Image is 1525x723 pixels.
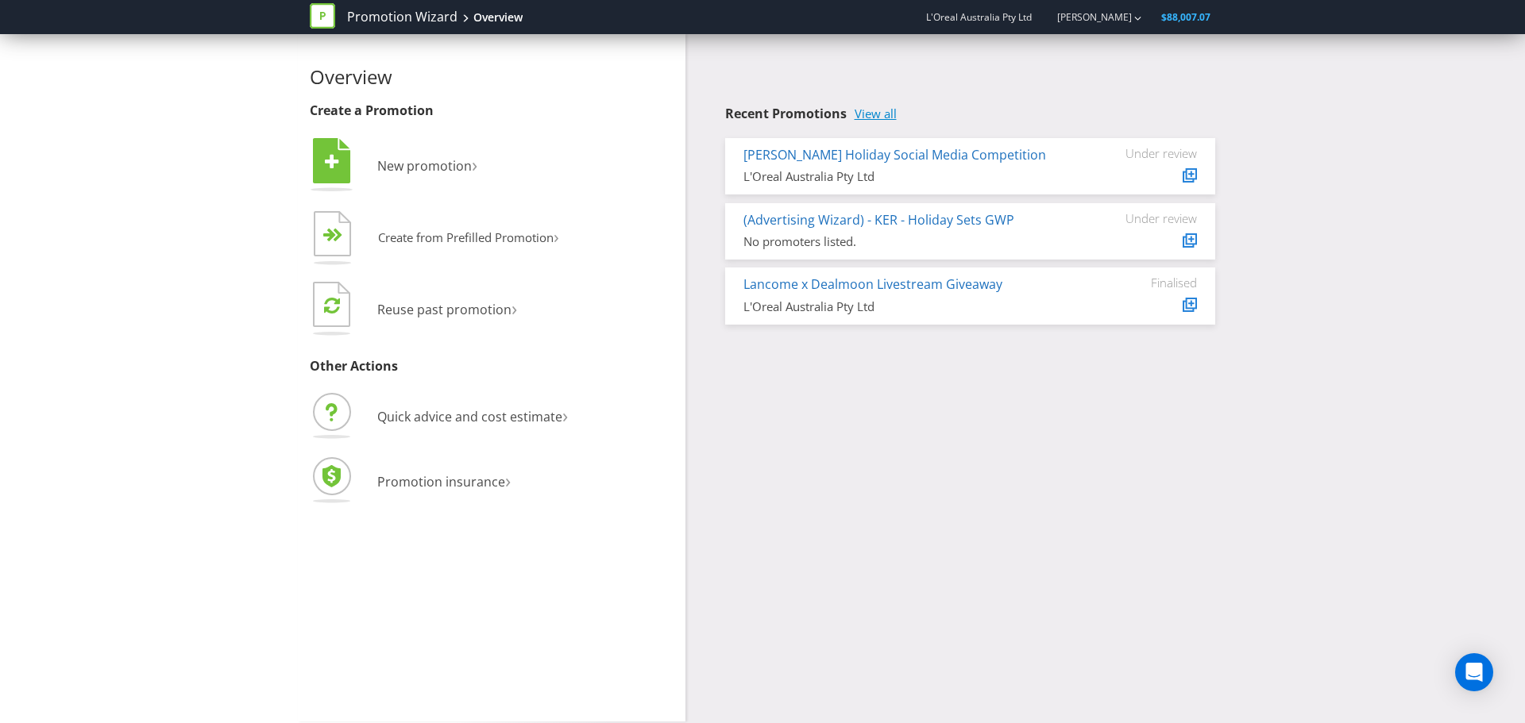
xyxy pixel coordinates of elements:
[1102,146,1197,160] div: Under review
[743,233,1078,250] div: No promoters listed.
[1455,653,1493,691] div: Open Intercom Messenger
[855,107,897,121] a: View all
[1161,10,1210,24] span: $88,007.07
[554,224,559,248] span: ›
[324,296,340,314] tspan: 
[743,275,1002,293] a: Lancome x Dealmoon Livestream Giveaway
[310,473,511,490] a: Promotion insurance›
[377,157,472,175] span: New promotion
[310,360,674,374] h3: Other Actions
[347,8,457,26] a: Promotion Wizard
[473,10,523,25] div: Overview
[1041,10,1132,24] a: [PERSON_NAME]
[310,207,560,271] button: Create from Prefilled Promotion›
[1102,211,1197,225] div: Under review
[333,228,343,243] tspan: 
[743,298,1078,315] div: L'Oreal Australia Pty Ltd
[743,211,1014,229] a: (Advertising Wizard) - KER - Holiday Sets GWP
[325,153,339,171] tspan: 
[310,67,674,87] h2: Overview
[377,408,562,425] span: Quick advice and cost estimate
[377,301,512,318] span: Reuse past promotion
[378,229,554,245] span: Create from Prefilled Promotion
[1102,275,1197,290] div: Finalised
[926,10,1032,24] span: L'Oreal Australia Pty Ltd
[505,467,511,493] span: ›
[472,151,477,177] span: ›
[743,146,1046,163] a: [PERSON_NAME] Holiday Social Media Competition
[562,402,568,428] span: ›
[377,473,505,490] span: Promotion insurance
[310,408,568,425] a: Quick advice and cost estimate›
[743,168,1078,185] div: L'Oreal Australia Pty Ltd
[512,294,517,321] span: ›
[725,105,847,122] span: Recent Promotions
[310,104,674,118] h3: Create a Promotion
